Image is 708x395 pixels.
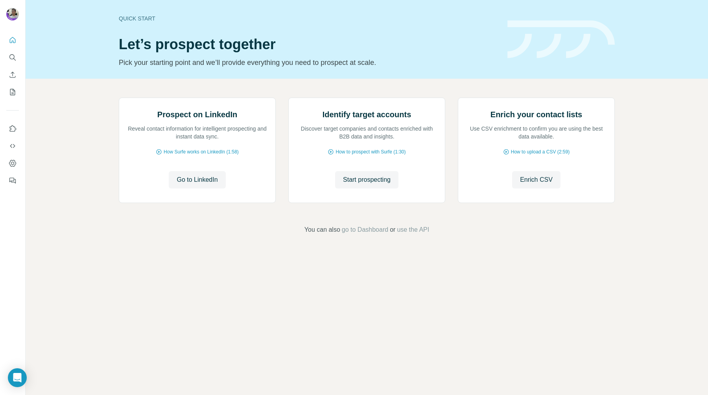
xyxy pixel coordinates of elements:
[169,171,225,188] button: Go to LinkedIn
[342,225,388,234] button: go to Dashboard
[6,85,19,99] button: My lists
[397,225,429,234] button: use the API
[336,148,406,155] span: How to prospect with Surfe (1:30)
[127,125,267,140] p: Reveal contact information for intelligent prospecting and instant data sync.
[6,156,19,170] button: Dashboard
[297,125,437,140] p: Discover target companies and contacts enriched with B2B data and insights.
[512,171,560,188] button: Enrich CSV
[323,109,411,120] h2: Identify target accounts
[6,68,19,82] button: Enrich CSV
[520,175,553,185] span: Enrich CSV
[119,15,498,22] div: Quick start
[6,122,19,136] button: Use Surfe on LinkedIn
[8,368,27,387] div: Open Intercom Messenger
[119,57,498,68] p: Pick your starting point and we’ll provide everything you need to prospect at scale.
[6,174,19,188] button: Feedback
[6,139,19,153] button: Use Surfe API
[157,109,237,120] h2: Prospect on LinkedIn
[343,175,391,185] span: Start prospecting
[6,50,19,65] button: Search
[390,225,395,234] span: or
[6,8,19,20] img: Avatar
[119,37,498,52] h1: Let’s prospect together
[507,20,615,59] img: banner
[490,109,582,120] h2: Enrich your contact lists
[6,33,19,47] button: Quick start
[304,225,340,234] span: You can also
[164,148,239,155] span: How Surfe works on LinkedIn (1:58)
[511,148,570,155] span: How to upload a CSV (2:59)
[466,125,607,140] p: Use CSV enrichment to confirm you are using the best data available.
[177,175,218,185] span: Go to LinkedIn
[335,171,398,188] button: Start prospecting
